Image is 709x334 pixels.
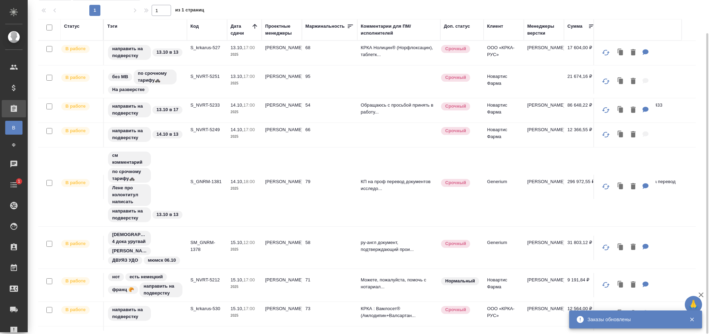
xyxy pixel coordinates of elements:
button: Удалить [627,180,639,194]
div: Выставляется автоматически, если на указанный объем услуг необходимо больше времени в стандартном... [440,44,480,54]
p: SM_GNRM-1378 [190,239,224,253]
div: Статус по умолчанию для стандартных заказов [440,277,480,286]
button: Удалить [627,307,639,321]
button: 🙏 [685,296,702,313]
p: В работе [65,45,86,52]
p: франц 🥐 [112,286,134,293]
td: 9 191,84 ₽ [564,273,599,297]
p: мюмск 06.10 [148,257,176,264]
div: Выставляет ПМ после принятия заказа от КМа [61,73,100,82]
span: Ф [9,142,19,148]
p: 17:00 [243,74,255,79]
p: 17:00 [243,127,255,132]
p: 17:00 [243,277,255,282]
p: [PERSON_NAME] [527,239,560,246]
a: 1 [2,176,26,193]
div: Сумма [567,23,582,30]
p: 13.10, [231,74,243,79]
p: S_NVRT-5212 [190,277,224,283]
p: нот [112,273,120,280]
button: Закрыть [685,316,699,323]
div: Выставляет ПМ после принятия заказа от КМа [61,126,100,136]
p: В работе [65,278,86,285]
p: 2025 [231,312,258,319]
p: 12:00 [243,240,255,245]
p: Generium [487,178,520,185]
button: Удалить [627,128,639,142]
td: 86 648,22 ₽ [564,98,599,123]
span: 1 [14,178,24,185]
p: 2025 [231,185,258,192]
p: 15.10, [231,240,243,245]
p: по срочному тарифу🚓 [138,70,172,84]
div: Доп. статус [444,23,470,30]
p: Срочный [445,103,466,110]
div: Выставляется автоматически, если на указанный объем услуг необходимо больше времени в стандартном... [440,73,480,82]
p: Обращаюсь с просьбой принять в работу... [361,102,437,116]
p: S_NVRT-5233 [190,102,224,109]
p: [PERSON_NAME] [527,178,560,185]
button: Обновить [598,73,614,90]
p: S_NVRT-5249 [190,126,224,133]
td: [PERSON_NAME] [262,123,302,147]
button: Обновить [598,102,614,118]
p: [DEMOGRAPHIC_DATA] 4 дока уругвай [112,231,147,245]
p: 2025 [231,109,258,116]
div: Выставляет ПМ после принятия заказа от КМа [61,178,100,188]
p: [PERSON_NAME] [527,126,560,133]
button: Обновить [598,44,614,61]
p: S_NVRT-5251 [190,73,224,80]
div: Проектные менеджеры [265,23,298,37]
button: Для ПМ: Можете, пожалуйста, помочь с нотариальным переводом данного документа (во вложении)? Поми... [639,278,652,292]
p: по срочному тарифу🚓 [112,168,147,182]
p: 14.10, [231,127,243,132]
button: Обновить [598,277,614,293]
td: [PERSON_NAME] [262,236,302,260]
p: [PERSON_NAME] [112,247,147,254]
p: Лене про колонтитул написать [112,184,147,205]
p: Срочный [445,74,466,81]
div: Выставляет ПМ после принятия заказа от КМа [61,305,100,315]
span: из 1 страниц [175,6,204,16]
p: Срочный [445,45,466,52]
div: Маржинальность [305,23,345,30]
td: 58 [302,236,357,260]
p: КП на проф перевод документов исследо... [361,178,437,192]
div: Выставляет ПМ после принятия заказа от КМа [61,239,100,249]
button: Для ПМ: КП на проф перевод документов исследования GNR085-MS03 на Английский язык: 1. Файл: Прото... [639,180,652,194]
div: Выставляет ПМ после принятия заказа от КМа [61,102,100,111]
p: см комментарий [112,152,147,166]
p: 13.10 в 13 [156,211,178,218]
p: В работе [65,127,86,134]
button: Клонировать [614,180,627,194]
span: 🙏 [688,297,699,312]
p: В работе [65,179,86,186]
p: Generium [487,239,520,246]
p: ДВУЯЗ УДО [112,257,138,264]
p: S_GNRM-1381 [190,178,224,185]
p: направить на подверстку [112,208,147,222]
div: Клиент [487,23,503,30]
p: Срочный [445,240,466,247]
p: направить на подверстку [144,283,178,297]
p: [PERSON_NAME] [527,277,560,283]
p: 14.10, [231,179,243,184]
p: В работе [65,103,86,110]
td: 12 564,00 ₽ [564,302,599,326]
td: [PERSON_NAME] [262,175,302,199]
p: Срочный [445,127,466,134]
a: Ф [5,138,23,152]
button: Обновить [598,178,614,195]
td: 79 [302,175,357,199]
p: направить на подверстку [112,45,147,59]
p: Нормальный [445,278,475,285]
div: Дата сдачи [231,23,251,37]
button: Удалить [627,240,639,254]
td: [PERSON_NAME] [262,273,302,297]
p: S_krkarus-527 [190,44,224,51]
div: Заказы обновлены [587,316,679,323]
p: 14.10 в 13 [156,131,178,138]
button: Клонировать [614,307,627,321]
p: 14.10, [231,102,243,108]
div: Выставляется автоматически, если на указанный объем услуг необходимо больше времени в стандартном... [440,239,480,249]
